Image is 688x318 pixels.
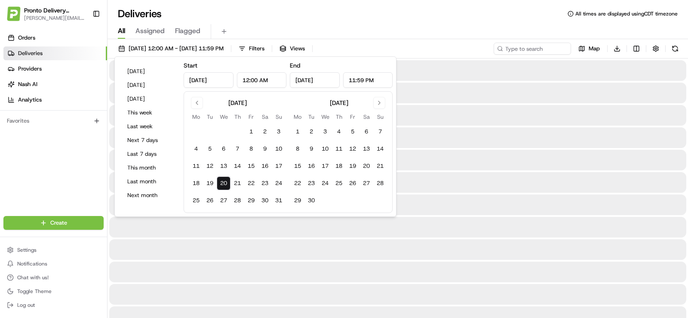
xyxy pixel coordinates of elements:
th: Monday [189,112,203,121]
button: [DATE] 12:00 AM - [DATE] 11:59 PM [114,43,227,55]
th: Saturday [258,112,272,121]
input: Time [343,72,393,88]
button: Map [574,43,604,55]
button: 12 [203,159,217,173]
span: API Documentation [81,125,138,133]
button: 18 [332,159,346,173]
th: Friday [244,112,258,121]
button: 1 [244,125,258,139]
button: 15 [244,159,258,173]
button: 3 [272,125,286,139]
button: 26 [346,176,359,190]
button: Log out [3,299,104,311]
button: Views [276,43,309,55]
span: Create [50,219,67,227]
label: Start [184,62,197,69]
span: Views [290,45,305,52]
span: Flagged [175,26,200,36]
button: 6 [217,142,230,156]
label: End [290,62,300,69]
button: 16 [304,159,318,173]
button: 2 [258,125,272,139]
button: 21 [230,176,244,190]
th: Thursday [332,112,346,121]
input: Date [290,72,340,88]
button: 20 [217,176,230,190]
button: 29 [291,194,304,207]
img: Pronto Delivery Service [7,6,21,21]
span: [DATE] 12:00 AM - [DATE] 11:59 PM [129,45,224,52]
button: Pronto Delivery ServicePronto Delivery Service[PERSON_NAME][EMAIL_ADDRESS][DOMAIN_NAME] [3,3,89,24]
button: 21 [373,159,387,173]
p: Welcome 👋 [9,34,157,48]
button: 19 [203,176,217,190]
button: 14 [230,159,244,173]
button: 20 [359,159,373,173]
button: Toggle Theme [3,285,104,297]
span: All times are displayed using CDT timezone [575,10,678,17]
div: [DATE] [228,99,247,107]
div: [DATE] [330,99,348,107]
span: All [118,26,125,36]
button: 8 [244,142,258,156]
a: Providers [3,62,107,76]
span: Pylon [86,146,104,152]
span: Nash AI [18,80,37,88]
button: 6 [359,125,373,139]
button: 13 [359,142,373,156]
input: Clear [22,56,142,65]
button: 18 [189,176,203,190]
div: Start new chat [29,82,141,91]
button: Next 7 days [123,134,175,146]
button: 28 [230,194,244,207]
th: Tuesday [203,112,217,121]
img: 1736555255976-a54dd68f-1ca7-489b-9aae-adbdc363a1c4 [9,82,24,98]
button: 29 [244,194,258,207]
span: Settings [17,247,37,253]
button: 30 [304,194,318,207]
button: 25 [189,194,203,207]
span: Orders [18,34,35,42]
button: 10 [318,142,332,156]
a: 💻API Documentation [69,121,141,137]
button: This month [123,162,175,174]
button: Last 7 days [123,148,175,160]
button: 3 [318,125,332,139]
span: Analytics [18,96,42,104]
button: 12 [346,142,359,156]
button: 23 [304,176,318,190]
button: Last week [123,120,175,133]
button: 24 [318,176,332,190]
button: 11 [332,142,346,156]
button: 9 [258,142,272,156]
button: 4 [189,142,203,156]
button: 30 [258,194,272,207]
button: 8 [291,142,304,156]
button: [DATE] [123,79,175,91]
button: 17 [272,159,286,173]
button: 9 [304,142,318,156]
button: [DATE] [123,93,175,105]
button: 7 [230,142,244,156]
button: 4 [332,125,346,139]
div: We're available if you need us! [29,91,109,98]
th: Saturday [359,112,373,121]
button: 27 [359,176,373,190]
button: 28 [373,176,387,190]
button: 26 [203,194,217,207]
a: 📗Knowledge Base [5,121,69,137]
th: Sunday [272,112,286,121]
span: Notifications [17,260,47,267]
button: 7 [373,125,387,139]
span: Deliveries [18,49,43,57]
span: Assigned [135,26,165,36]
button: [PERSON_NAME][EMAIL_ADDRESS][DOMAIN_NAME] [24,15,86,22]
th: Tuesday [304,112,318,121]
button: 27 [217,194,230,207]
span: Toggle Theme [17,288,52,295]
img: Nash [9,9,26,26]
button: Go to next month [373,97,385,109]
button: Pronto Delivery Service [24,6,86,15]
span: Providers [18,65,42,73]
